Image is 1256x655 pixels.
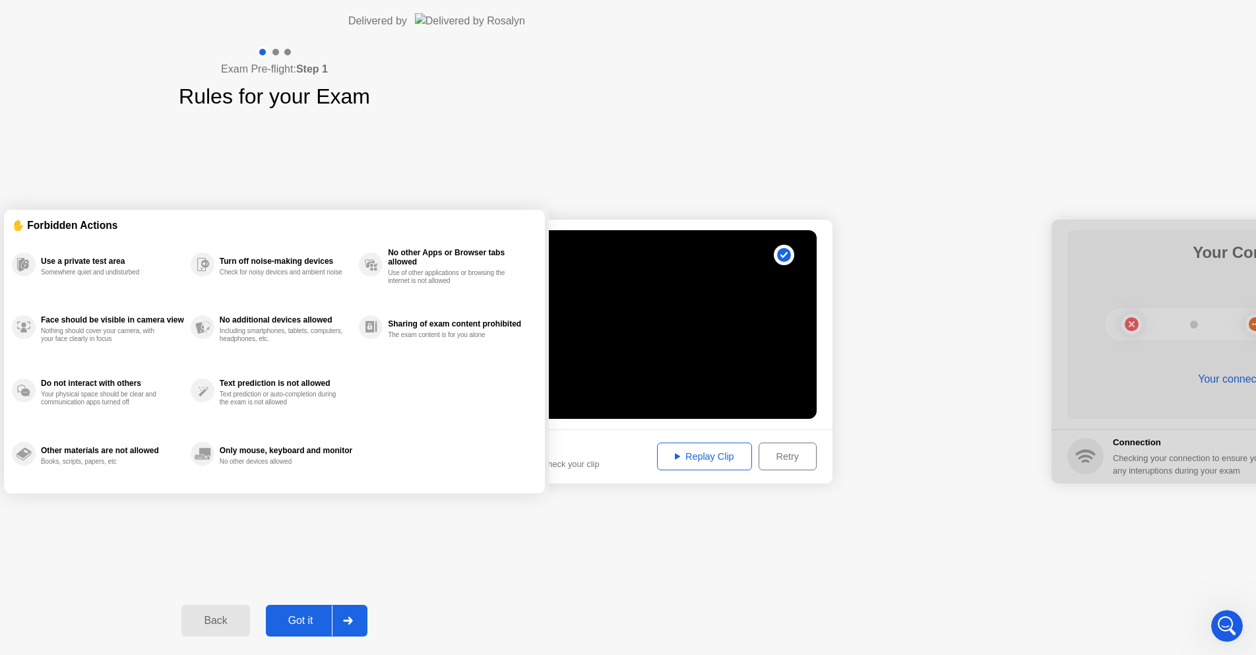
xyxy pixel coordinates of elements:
p: Active [64,16,90,30]
button: Gif picker [42,432,52,443]
div: Other materials are not allowed [41,446,184,455]
button: Emoji picker [20,432,31,443]
textarea: Message… [11,404,253,427]
div: Use of other applications or browsing the internet is not allowed [388,269,513,285]
div: Retry [763,451,812,462]
div: I am unable to close the Team Viewr app due to this not being my personal device [58,316,243,355]
div: Please try using another device.Sefatullah • Just now [11,373,181,402]
button: go back [9,5,34,30]
div: is there any way i can get through to take my exam? [47,41,253,82]
div: Please try using another device. [21,381,170,394]
div: Im says… [11,41,253,93]
div: will i be unable to take the exam if i an app is not closing [47,265,253,307]
div: Text prediction is not allowed [220,379,352,388]
button: Send a message… [226,427,247,448]
button: Replay Clip [657,443,752,470]
b: Step 1 [296,63,328,75]
div: Turn off noise-making devices [220,257,352,266]
div: Only mouse, keyboard and monitor [220,446,352,455]
div: I am unable to close the Team Viewr app due to this not being my personal device [47,308,253,363]
div: Im says… [11,308,253,373]
button: Retry [759,443,817,470]
button: Start recording [84,432,94,443]
div: Here’s some information to support you with your issue, please review the article below👇.Closing ... [11,93,216,255]
div: is there any way i can get through to take my exam? [58,49,243,75]
div: Your physical space should be clear and communication apps turned off [41,390,166,406]
div: Delivered by [348,13,407,29]
div: Do not interact with others [41,379,184,388]
div: Somewhere quiet and undisturbed [41,268,166,276]
h4: Exam Pre-flight: [221,61,328,77]
button: Got it [266,605,367,637]
div: Sharing of exam content prohibited [388,319,530,328]
div: Close [232,5,255,29]
div: Sefatullah says… [11,373,253,431]
img: Profile image for Sefatullah [38,7,59,28]
h1: Rules for your Exam [179,80,370,112]
div: Including smartphones, tablets, computers, headphones, etc. [220,327,344,343]
div: Here’s some information to support you with your issue, please review the article below👇. [21,101,206,140]
div: ✋ Forbidden Actions [12,218,537,233]
div: Use a private test area [41,257,184,266]
div: Face should be visible in camera view [41,315,184,325]
div: No other devices allowed [220,458,344,466]
div: Closing Applications (Windows) [35,158,192,185]
span: Instructions on how to close running applications in Windows… [35,187,164,225]
div: Im says… [11,265,253,308]
button: Home [206,5,232,30]
div: Back [185,615,245,627]
iframe: Intercom live chat [1211,610,1243,642]
div: Sefatullah says… [11,93,253,265]
div: No other Apps or Browser tabs allowed [388,248,530,266]
div: Books, scripts, papers, etc [41,458,166,466]
button: Upload attachment [63,432,73,443]
div: Got it [270,615,332,627]
img: Delivered by Rosalyn [415,13,525,28]
h1: Sefatullah [64,7,117,16]
div: will i be unable to take the exam if i an app is not closing [58,273,243,299]
div: Nothing should cover your camera, with your face clearly in focus [41,327,166,343]
div: Text prediction or auto-completion during the exam is not allowed [220,390,344,406]
button: Back [181,605,249,637]
div: Let me know if you have any other questions 🤞 [21,221,206,247]
div: The exam content is for you alone [388,331,513,339]
div: Replay Clip [662,451,747,462]
div: No additional devices allowed [220,315,352,325]
div: Check for noisy devices and ambient noise [220,268,344,276]
div: Closing Applications (Windows)Instructions on how to close running applications in Windows… [22,147,205,237]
